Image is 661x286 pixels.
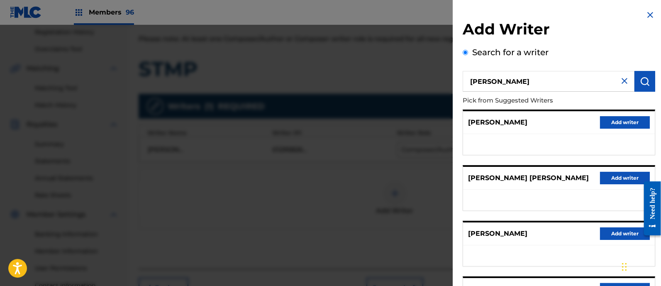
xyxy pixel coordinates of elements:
[463,92,608,110] p: Pick from Suggested Writers
[463,20,655,41] h2: Add Writer
[472,47,549,57] label: Search for a writer
[89,7,134,17] span: Members
[468,117,527,127] p: [PERSON_NAME]
[126,8,134,16] span: 96
[468,229,527,239] p: [PERSON_NAME]
[620,76,629,86] img: close
[600,116,650,129] button: Add writer
[600,227,650,240] button: Add writer
[620,246,661,286] iframe: Chat Widget
[600,172,650,184] button: Add writer
[463,71,634,92] input: Search writer's name or IPI Number
[638,175,661,242] iframe: Resource Center
[468,173,589,183] p: [PERSON_NAME] [PERSON_NAME]
[622,254,627,279] div: Drag
[10,6,42,18] img: MLC Logo
[640,76,650,86] img: Search Works
[74,7,84,17] img: Top Rightsholders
